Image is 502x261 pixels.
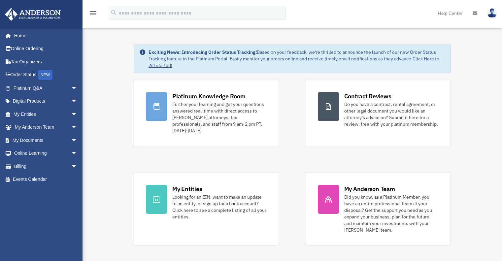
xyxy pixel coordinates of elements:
span: arrow_drop_down [71,147,84,160]
a: My Anderson Teamarrow_drop_down [5,121,87,134]
img: Anderson Advisors Platinum Portal [3,8,63,21]
div: Contract Reviews [344,92,391,100]
strong: Exciting News: Introducing Order Status Tracking! [149,49,257,55]
div: Platinum Knowledge Room [172,92,246,100]
a: Platinum Q&Aarrow_drop_down [5,82,87,95]
span: arrow_drop_down [71,160,84,173]
i: menu [89,9,97,17]
a: Contract Reviews Do you have a contract, rental agreement, or other legal document you would like... [306,80,451,146]
div: Based on your feedback, we're thrilled to announce the launch of our new Order Status Tracking fe... [149,49,445,69]
div: Did you know, as a Platinum Member, you have an entire professional team at your disposal? Get th... [344,194,439,233]
a: menu [89,12,97,17]
span: arrow_drop_down [71,108,84,121]
span: arrow_drop_down [71,95,84,108]
div: My Entities [172,185,202,193]
span: arrow_drop_down [71,134,84,147]
a: Digital Productsarrow_drop_down [5,95,87,108]
div: Looking for an EIN, want to make an update to an entity, or sign up for a bank account? Click her... [172,194,267,220]
a: Online Learningarrow_drop_down [5,147,87,160]
div: Further your learning and get your questions answered real-time with direct access to [PERSON_NAM... [172,101,267,134]
a: Platinum Knowledge Room Further your learning and get your questions answered real-time with dire... [134,80,279,146]
div: My Anderson Team [344,185,395,193]
a: Click Here to get started! [149,56,439,68]
a: My Anderson Team Did you know, as a Platinum Member, you have an entire professional team at your... [306,173,451,245]
a: My Entitiesarrow_drop_down [5,108,87,121]
a: Order StatusNEW [5,68,87,82]
a: Online Ordering [5,42,87,55]
a: Tax Organizers [5,55,87,68]
a: Billingarrow_drop_down [5,160,87,173]
div: Do you have a contract, rental agreement, or other legal document you would like an attorney's ad... [344,101,439,127]
a: Events Calendar [5,173,87,186]
span: arrow_drop_down [71,121,84,134]
img: User Pic [487,8,497,18]
span: arrow_drop_down [71,82,84,95]
a: My Documentsarrow_drop_down [5,134,87,147]
a: My Entities Looking for an EIN, want to make an update to an entity, or sign up for a bank accoun... [134,173,279,245]
div: NEW [38,70,52,80]
i: search [110,9,117,16]
a: Home [5,29,84,42]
